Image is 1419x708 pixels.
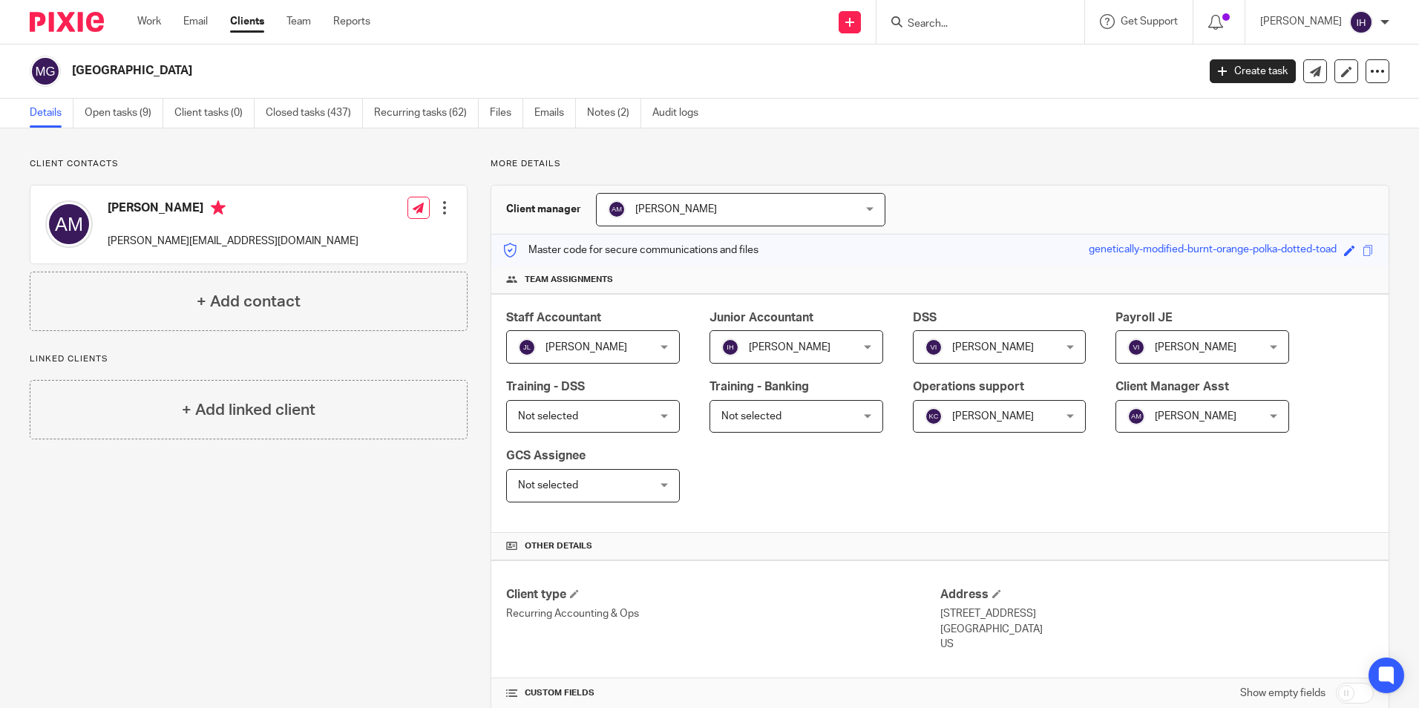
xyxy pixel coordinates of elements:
span: GCS Assignee [506,450,586,462]
h4: CUSTOM FIELDS [506,687,940,699]
i: Primary [211,200,226,215]
span: [PERSON_NAME] [749,342,830,353]
span: Junior Accountant [709,312,813,324]
p: [GEOGRAPHIC_DATA] [940,622,1374,637]
a: Files [490,99,523,128]
img: svg%3E [925,338,943,356]
span: Client Manager Asst [1115,381,1229,393]
span: Other details [525,540,592,552]
span: [PERSON_NAME] [635,204,717,214]
p: Linked clients [30,353,468,365]
img: svg%3E [925,407,943,425]
div: genetically-modified-burnt-orange-polka-dotted-toad [1089,242,1337,259]
a: Work [137,14,161,29]
label: Show empty fields [1240,686,1325,701]
a: Team [286,14,311,29]
span: Payroll JE [1115,312,1173,324]
a: Notes (2) [587,99,641,128]
a: Emails [534,99,576,128]
span: Team assignments [525,274,613,286]
span: Training - DSS [506,381,585,393]
h4: [PERSON_NAME] [108,200,358,219]
img: svg%3E [518,338,536,356]
p: US [940,637,1374,652]
span: [PERSON_NAME] [1155,411,1236,422]
span: Training - Banking [709,381,809,393]
a: Details [30,99,73,128]
img: svg%3E [1349,10,1373,34]
a: Clients [230,14,264,29]
p: [PERSON_NAME][EMAIL_ADDRESS][DOMAIN_NAME] [108,234,358,249]
span: Not selected [518,480,578,491]
img: svg%3E [721,338,739,356]
a: Client tasks (0) [174,99,255,128]
h4: + Add linked client [182,399,315,422]
a: Open tasks (9) [85,99,163,128]
p: [PERSON_NAME] [1260,14,1342,29]
img: svg%3E [45,200,93,248]
p: Master code for secure communications and files [502,243,758,258]
p: [STREET_ADDRESS] [940,606,1374,621]
span: [PERSON_NAME] [952,342,1034,353]
span: Get Support [1121,16,1178,27]
img: svg%3E [30,56,61,87]
span: Not selected [721,411,781,422]
img: Pixie [30,12,104,32]
a: Email [183,14,208,29]
span: [PERSON_NAME] [1155,342,1236,353]
a: Create task [1210,59,1296,83]
span: [PERSON_NAME] [952,411,1034,422]
a: Recurring tasks (62) [374,99,479,128]
p: Client contacts [30,158,468,170]
span: Operations support [913,381,1024,393]
a: Closed tasks (437) [266,99,363,128]
p: More details [491,158,1389,170]
h2: [GEOGRAPHIC_DATA] [72,63,964,79]
span: DSS [913,312,937,324]
span: Staff Accountant [506,312,601,324]
img: svg%3E [608,200,626,218]
p: Recurring Accounting & Ops [506,606,940,621]
a: Reports [333,14,370,29]
span: [PERSON_NAME] [545,342,627,353]
span: Not selected [518,411,578,422]
input: Search [906,18,1040,31]
a: Audit logs [652,99,709,128]
h4: Address [940,587,1374,603]
h4: + Add contact [197,290,301,313]
img: svg%3E [1127,338,1145,356]
h4: Client type [506,587,940,603]
img: svg%3E [1127,407,1145,425]
h3: Client manager [506,202,581,217]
